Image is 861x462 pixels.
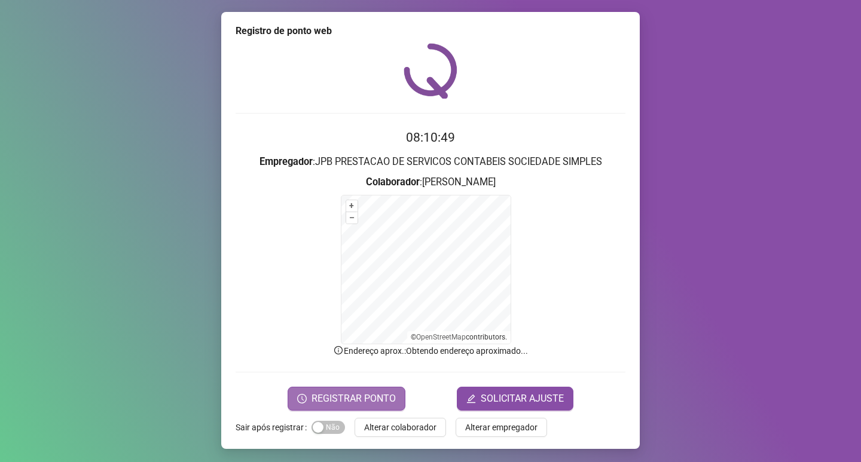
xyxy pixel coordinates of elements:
[465,421,538,434] span: Alterar empregador
[411,333,507,341] li: © contributors.
[404,43,457,99] img: QRPoint
[288,387,405,411] button: REGISTRAR PONTO
[236,175,625,190] h3: : [PERSON_NAME]
[456,418,547,437] button: Alterar empregador
[346,212,358,224] button: –
[466,394,476,403] span: edit
[333,345,344,356] span: info-circle
[236,418,312,437] label: Sair após registrar
[312,391,396,406] span: REGISTRAR PONTO
[297,394,307,403] span: clock-circle
[346,200,358,212] button: +
[416,333,466,341] a: OpenStreetMap
[236,154,625,170] h3: : JPB PRESTACAO DE SERVICOS CONTABEIS SOCIEDADE SIMPLES
[406,130,455,145] time: 08:10:49
[236,24,625,38] div: Registro de ponto web
[481,391,564,406] span: SOLICITAR AJUSTE
[259,156,313,167] strong: Empregador
[236,344,625,357] p: Endereço aprox. : Obtendo endereço aproximado...
[364,421,436,434] span: Alterar colaborador
[355,418,446,437] button: Alterar colaborador
[457,387,573,411] button: editSOLICITAR AJUSTE
[366,176,420,188] strong: Colaborador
